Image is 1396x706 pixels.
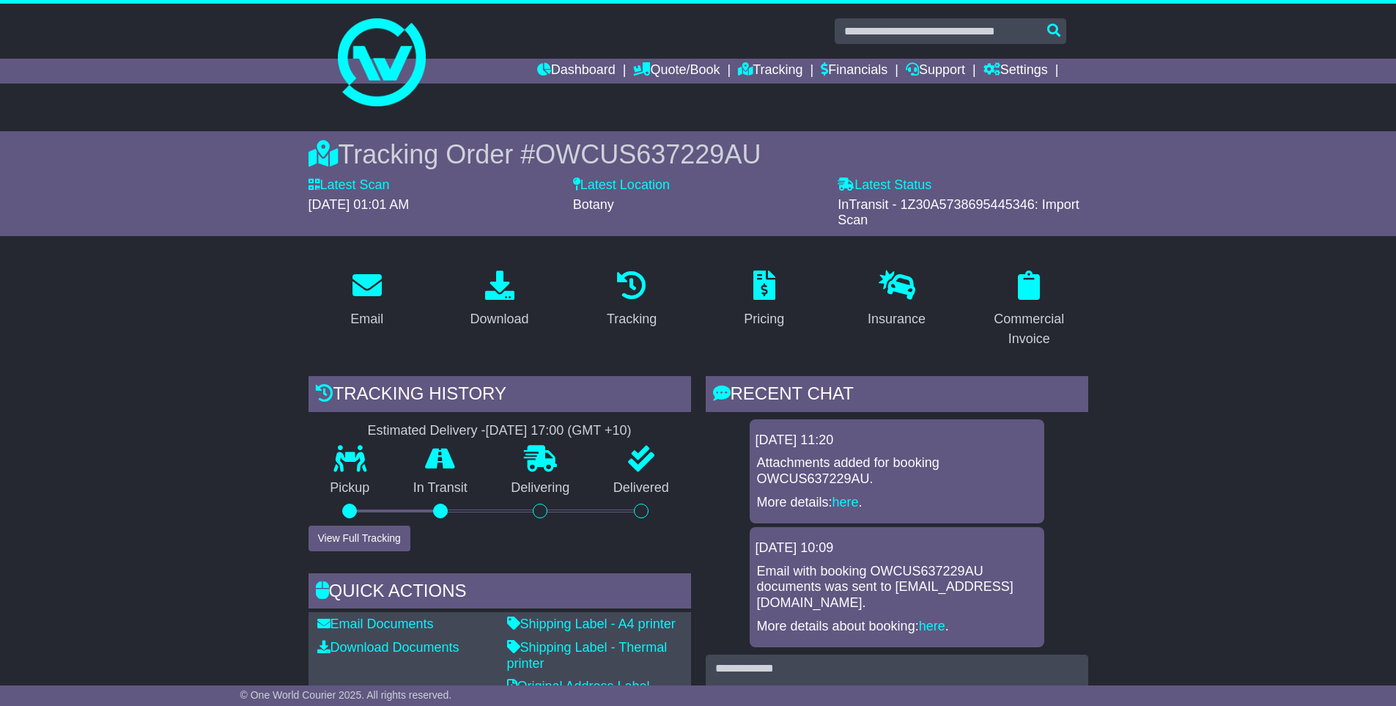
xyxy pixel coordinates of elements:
div: Commercial Invoice [980,309,1079,349]
div: Tracking Order # [309,139,1088,170]
a: Tracking [738,59,802,84]
a: Download [460,265,538,334]
a: Financials [821,59,887,84]
p: Email with booking OWCUS637229AU documents was sent to [EMAIL_ADDRESS][DOMAIN_NAME]. [757,564,1037,611]
a: Email Documents [317,617,434,631]
div: RECENT CHAT [706,376,1088,416]
span: © One World Courier 2025. All rights reserved. [240,689,452,701]
label: Latest Status [838,177,931,194]
a: Tracking [597,265,666,334]
div: [DATE] 10:09 [756,540,1038,556]
a: Settings [983,59,1048,84]
div: Email [350,309,383,329]
div: Pricing [744,309,784,329]
p: Delivered [591,480,691,496]
label: Latest Scan [309,177,390,194]
a: Original Address Label [507,679,650,694]
span: Botany [573,197,614,212]
a: Support [906,59,965,84]
a: Insurance [858,265,935,334]
a: here [919,619,945,633]
a: Quote/Book [633,59,720,84]
div: Quick Actions [309,573,691,613]
p: Attachments added for booking OWCUS637229AU. [757,455,1037,487]
p: In Transit [391,480,490,496]
a: Dashboard [537,59,616,84]
button: View Full Tracking [309,526,410,551]
a: Download Documents [317,640,459,655]
a: Commercial Invoice [970,265,1088,354]
div: [DATE] 17:00 (GMT +10) [486,423,632,439]
div: Tracking history [309,376,691,416]
div: [DATE] 11:20 [756,433,1038,449]
p: More details: . [757,495,1037,511]
label: Latest Location [573,177,670,194]
div: Download [470,309,528,329]
p: Delivering [490,480,592,496]
p: Pickup [309,480,392,496]
a: here [832,495,859,510]
div: Insurance [868,309,926,329]
div: Estimated Delivery - [309,423,691,439]
a: Shipping Label - Thermal printer [507,640,668,671]
span: OWCUS637229AU [535,139,761,169]
a: Pricing [734,265,794,334]
span: InTransit - 1Z30A5738695445346: Import Scan [838,197,1079,228]
a: Email [341,265,393,334]
div: Tracking [607,309,657,329]
p: More details about booking: . [757,619,1037,635]
span: [DATE] 01:01 AM [309,197,410,212]
a: Shipping Label - A4 printer [507,617,676,631]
